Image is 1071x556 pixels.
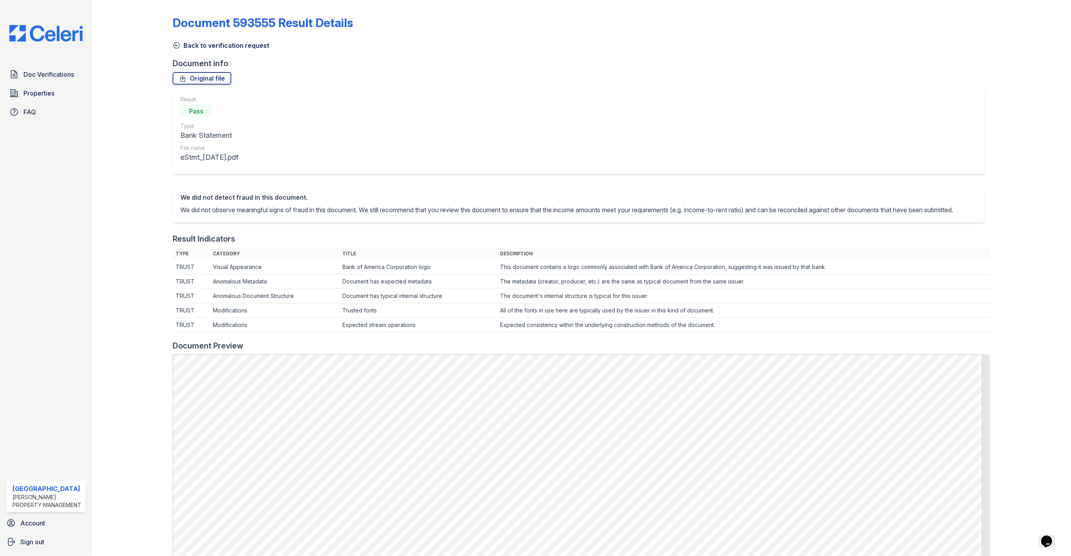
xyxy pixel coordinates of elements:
div: We did not detect fraud in this document. [180,193,953,202]
div: [PERSON_NAME] Property Management [13,493,83,509]
div: Result Indicators [173,233,235,244]
td: Anomalous Metadata [210,274,340,289]
span: FAQ [23,107,36,117]
a: Doc Verifications [6,67,86,82]
div: eStmt_[DATE].pdf [180,152,238,163]
span: Account [20,518,45,528]
a: Account [3,515,89,531]
img: CE_Logo_Blue-a8612792a0a2168367f1c8372b55b34899dd931a85d93a1a3d3e32e68fde9ad4.png [3,25,89,42]
td: Document has expected metadata [340,274,497,289]
span: Sign out [20,537,44,547]
th: Title [340,247,497,260]
div: Pass [180,105,212,117]
td: TRUST [173,318,210,332]
td: Trusted fonts [340,303,497,318]
div: Bank Statement [180,130,238,141]
div: [GEOGRAPHIC_DATA] [13,484,83,493]
p: We did not observe meaningful signs of fraud in this document. We still recommend that you review... [180,205,953,215]
th: Type [173,247,210,260]
a: Sign out [3,534,89,550]
td: Document has typical internal structure [340,289,497,303]
td: TRUST [173,260,210,274]
a: Document 593555 Result Details [173,16,353,30]
td: This document contains a logo commonly associated with Bank of America Corporation, suggesting it... [497,260,990,274]
div: File name [180,144,238,152]
a: FAQ [6,104,86,120]
td: TRUST [173,303,210,318]
td: TRUST [173,274,210,289]
td: Visual Appearance [210,260,340,274]
div: Result [180,96,238,103]
div: Type [180,122,238,130]
span: Properties [23,88,54,98]
div: Document info [173,58,990,69]
a: Back to verification request [173,41,269,50]
td: Expected stream operations [340,318,497,332]
td: The document's internal structure is typical for this issuer. [497,289,990,303]
span: Doc Verifications [23,70,74,79]
td: All of the fonts in use here are typically used by the issuer in this kind of document. [497,303,990,318]
iframe: chat widget [1038,525,1063,548]
td: Modifications [210,303,340,318]
a: Properties [6,85,86,101]
td: Expected consistency within the underlying construction methods of the document. [497,318,990,332]
td: Anomalous Document Structure [210,289,340,303]
td: Bank of America Corporation logo [340,260,497,274]
th: Description [497,247,990,260]
div: Document Preview [173,340,243,351]
td: Modifications [210,318,340,332]
th: Category [210,247,340,260]
td: TRUST [173,289,210,303]
a: Original file [173,72,231,85]
td: The metadata (creator, producer, etc.) are the same as typical document from the same issuer. [497,274,990,289]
